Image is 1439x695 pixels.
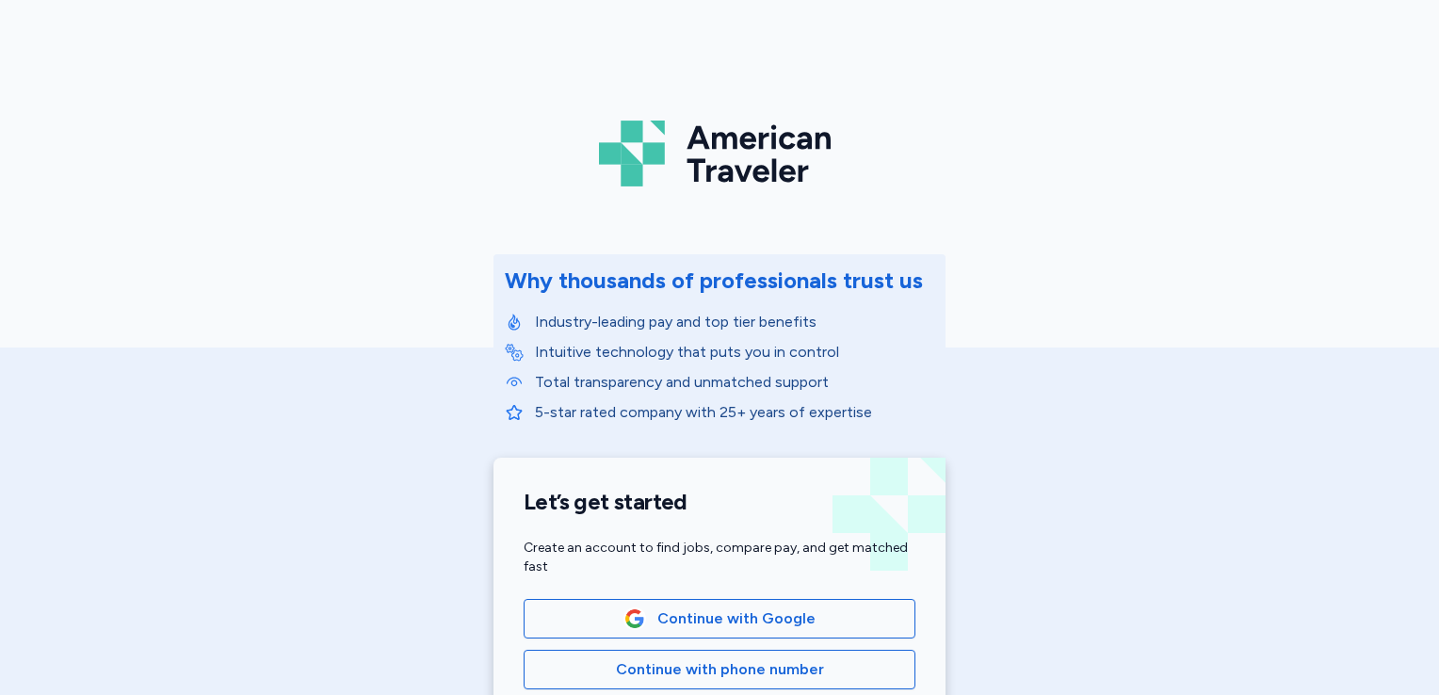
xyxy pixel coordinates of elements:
button: Google LogoContinue with Google [524,599,915,638]
div: Why thousands of professionals trust us [505,266,923,296]
img: Google Logo [624,608,645,629]
div: Create an account to find jobs, compare pay, and get matched fast [524,539,915,576]
button: Continue with phone number [524,650,915,689]
span: Continue with Google [657,607,816,630]
img: Logo [599,113,840,194]
p: 5-star rated company with 25+ years of expertise [535,401,934,424]
h1: Let’s get started [524,488,915,516]
span: Continue with phone number [616,658,824,681]
p: Industry-leading pay and top tier benefits [535,311,934,333]
p: Intuitive technology that puts you in control [535,341,934,364]
p: Total transparency and unmatched support [535,371,934,394]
